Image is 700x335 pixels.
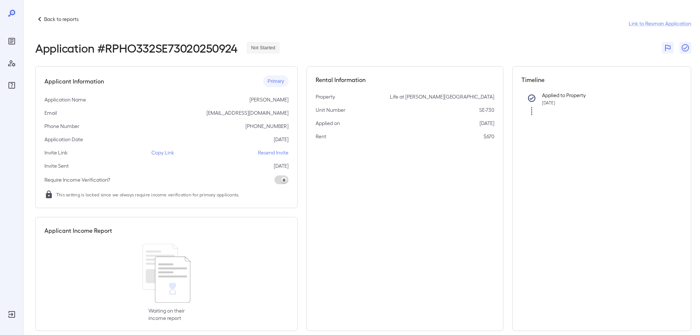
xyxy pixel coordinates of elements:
div: FAQ [6,79,18,91]
p: Back to reports [44,15,79,23]
p: Copy Link [151,149,174,156]
span: [DATE] [542,100,555,105]
button: Close Report [679,42,691,54]
p: [PERSON_NAME] [250,96,288,103]
p: [DATE] [274,162,288,170]
span: This setting is locked since we always require income verification for primary applicants. [56,191,240,198]
p: [DATE] [480,120,494,127]
p: [EMAIL_ADDRESS][DOMAIN_NAME] [207,109,288,117]
h5: Applicant Information [44,77,104,86]
span: Primary [263,78,288,85]
div: Reports [6,35,18,47]
p: Property [316,93,335,100]
h5: Applicant Income Report [44,226,112,235]
p: Unit Number [316,106,345,114]
span: Not Started [247,44,280,51]
p: Invite Sent [44,162,69,170]
p: Waiting on their income report [148,307,185,322]
p: Phone Number [44,122,79,130]
p: Applied on [316,120,340,127]
p: $670 [484,133,494,140]
div: Log Out [6,309,18,320]
p: Applied to Property [542,92,671,99]
p: SE-730 [479,106,494,114]
a: Link to Resman Application [629,20,691,27]
div: Manage Users [6,57,18,69]
button: Flag Report [662,42,674,54]
p: Rent [316,133,326,140]
p: Require Income Verification? [44,176,110,183]
p: Invite Link [44,149,68,156]
p: Resend Invite [258,149,288,156]
h2: Application # RPHO332SE73020250924 [35,41,238,54]
p: [PHONE_NUMBER] [245,122,288,130]
p: Life at [PERSON_NAME][GEOGRAPHIC_DATA] [390,93,494,100]
p: [DATE] [274,136,288,143]
h5: Rental Information [316,75,494,84]
p: Email [44,109,57,117]
p: Application Name [44,96,86,103]
h5: Timeline [521,75,682,84]
p: Application Date [44,136,83,143]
